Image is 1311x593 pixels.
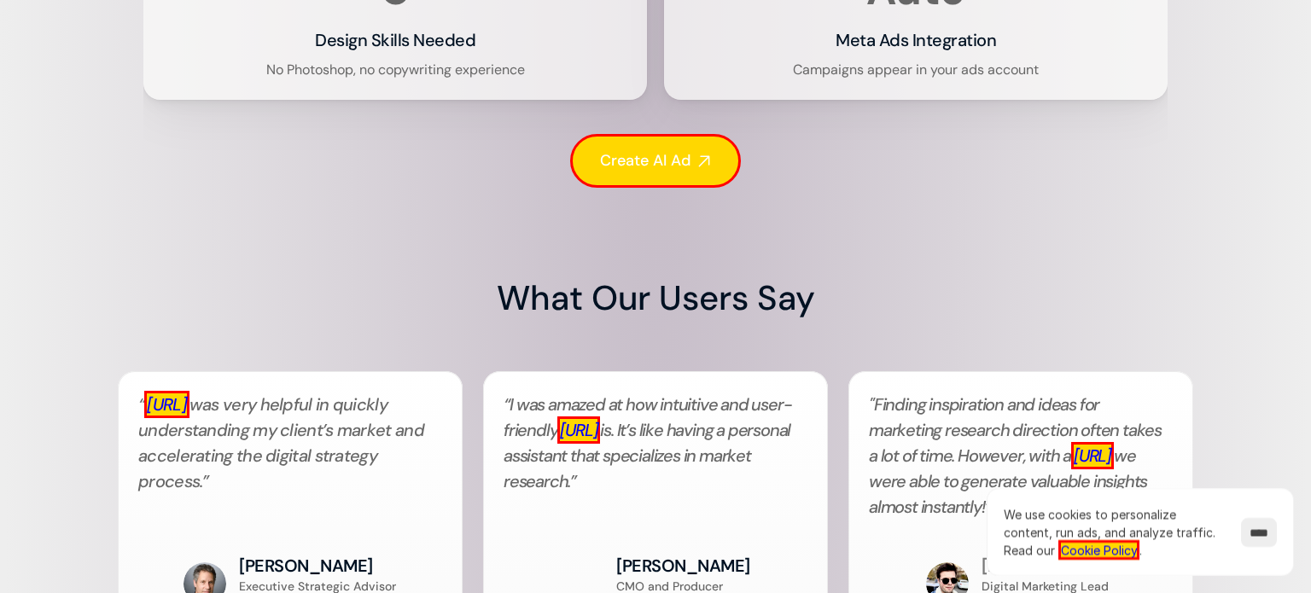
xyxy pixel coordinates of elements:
span: “ [504,393,510,416]
h2: I was amazed at how intuitive and user-friendly is. It’s like having a personal assistant that sp... [504,392,807,520]
h4: Create AI Ad [600,150,690,172]
a: [URL] [557,416,600,444]
span: Read our . [1004,540,1142,560]
h2: "Finding inspiration and ideas for marketing research direction often takes a lot of time. Howeve... [869,392,1173,520]
h3: [PERSON_NAME] [616,554,750,578]
a: [URL] [144,391,189,418]
p: We use cookies to personalize content, run ads, and analyze traffic. [1004,505,1224,559]
a: Create AI Ad [570,134,741,188]
a: [PERSON_NAME] [982,555,1116,577]
a: [URL] [1071,442,1114,469]
h3: Design Skills Needed [315,28,475,52]
h2: What Our Users Say [497,274,815,322]
span: . [200,470,202,492]
h3: [PERSON_NAME] [239,554,373,578]
h3: Meta Ads Integration [836,28,996,52]
a: Cookie Policy [1058,540,1139,560]
h2: “ was very helpful in quickly understanding my client’s market and accelerating the digital strat... [138,392,442,520]
span: ” [570,470,576,492]
p: Campaigns appear in your ads account [793,61,1039,79]
p: No Photoshop, no copywriting experience [266,61,525,79]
